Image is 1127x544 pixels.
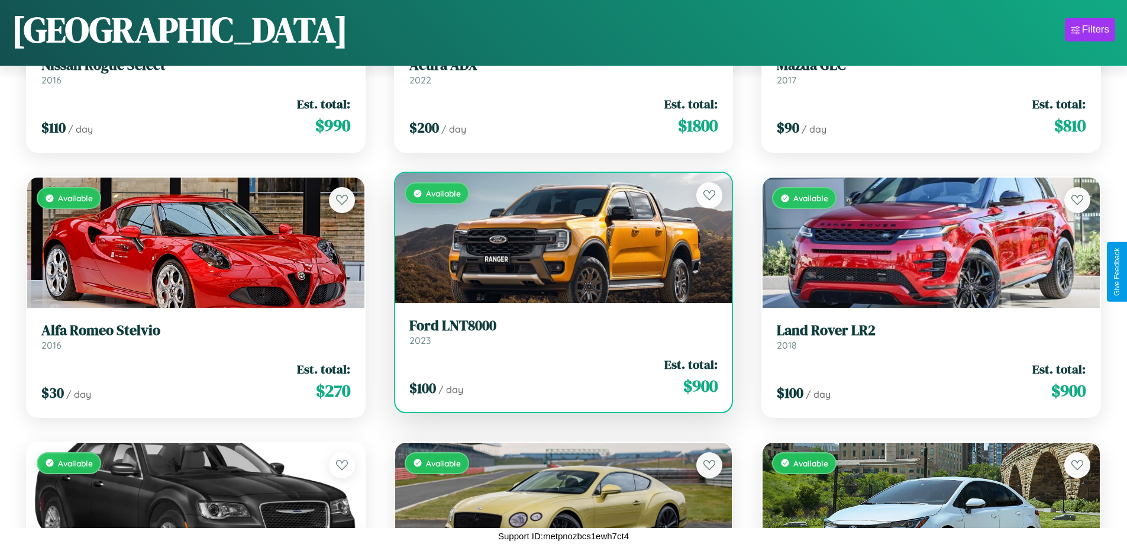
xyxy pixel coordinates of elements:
span: / day [68,123,93,135]
span: $ 200 [409,118,439,137]
span: Est. total: [664,356,718,373]
span: / day [802,123,826,135]
span: $ 90 [777,118,799,137]
span: 2023 [409,334,431,346]
h3: Acura ADX [409,57,718,74]
span: / day [438,384,463,395]
button: Filters [1065,18,1115,41]
span: Available [793,193,828,203]
span: 2017 [777,74,796,86]
a: Mazda GLC2017 [777,57,1086,86]
span: 2022 [409,74,431,86]
a: Acura ADX2022 [409,57,718,86]
span: / day [66,388,91,400]
h3: Ford LNT8000 [409,317,718,334]
a: Alfa Romeo Stelvio2016 [41,322,350,351]
span: $ 100 [409,378,436,398]
span: $ 30 [41,383,64,403]
span: $ 900 [683,374,718,398]
span: Est. total: [1032,360,1086,378]
h3: Nissan Rogue Select [41,57,350,74]
span: Available [426,188,461,198]
span: 2018 [777,339,797,351]
a: Land Rover LR22018 [777,322,1086,351]
span: Available [58,458,93,468]
span: Est. total: [664,95,718,112]
a: Ford LNT80002023 [409,317,718,346]
span: Est. total: [1032,95,1086,112]
h3: Land Rover LR2 [777,322,1086,339]
span: $ 900 [1051,379,1086,403]
div: Filters [1082,24,1109,36]
span: 2016 [41,74,62,86]
span: $ 1800 [678,114,718,137]
span: Available [58,193,93,203]
span: 2016 [41,339,62,351]
span: $ 810 [1054,114,1086,137]
span: $ 990 [315,114,350,137]
span: / day [441,123,466,135]
span: $ 270 [316,379,350,403]
span: $ 100 [777,383,803,403]
span: Available [426,458,461,468]
div: Give Feedback [1113,248,1121,296]
span: Est. total: [297,95,350,112]
span: / day [806,388,831,400]
h1: [GEOGRAPHIC_DATA] [12,5,348,54]
h3: Mazda GLC [777,57,1086,74]
span: Est. total: [297,360,350,378]
span: $ 110 [41,118,66,137]
h3: Alfa Romeo Stelvio [41,322,350,339]
a: Nissan Rogue Select2016 [41,57,350,86]
p: Support ID: metpnozbcs1ewh7ct4 [498,528,629,544]
span: Available [793,458,828,468]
